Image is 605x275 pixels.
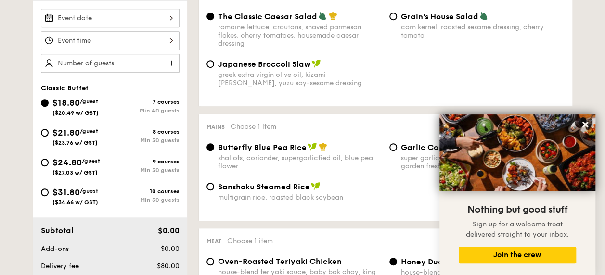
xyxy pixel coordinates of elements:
[165,54,180,72] img: icon-add.58712e84.svg
[479,12,488,20] img: icon-vegetarian.fe4039eb.svg
[401,23,565,39] div: corn kernel, roasted sesame dressing, cherry tomato
[41,129,49,137] input: $21.80/guest($23.76 w/ GST)8 coursesMin 30 guests
[311,59,321,68] img: icon-vegan.f8ff3823.svg
[401,154,565,170] div: super garlicfied oil, slow baked cherry tomatoes, garden fresh thyme
[82,158,100,164] span: /guest
[319,142,327,151] img: icon-chef-hat.a58ddaea.svg
[206,258,214,265] input: Oven-Roasted Teriyaki Chickenhouse-blend teriyaki sauce, baby bok choy, king oyster and shiitake ...
[80,187,98,194] span: /guest
[41,99,49,107] input: $18.80/guest($20.49 w/ GST)7 coursesMin 40 guests
[218,257,342,266] span: Oven-Roasted Teriyaki Chicken
[157,226,179,235] span: $0.00
[389,143,397,151] input: Garlic Confit Aglio Oliosuper garlicfied oil, slow baked cherry tomatoes, garden fresh thyme
[110,107,180,114] div: Min 40 guests
[156,262,179,270] span: $80.00
[218,182,310,191] span: Sanshoku Steamed Rice
[206,143,214,151] input: Butterfly Blue Pea Riceshallots, coriander, supergarlicfied oil, blue pea flower
[467,204,567,215] span: Nothing but good stuff
[110,188,180,195] div: 10 courses
[41,262,79,270] span: Delivery fee
[439,114,595,191] img: DSC07876-Edit02-Large.jpeg
[110,167,180,174] div: Min 30 guests
[52,157,82,168] span: $24.80
[41,245,69,253] span: Add-ons
[218,143,307,152] span: Butterfly Blue Pea Rice
[218,71,382,87] div: greek extra virgin olive oil, kizami [PERSON_NAME], yuzu soy-sesame dressing
[218,154,382,170] div: shallots, coriander, supergarlicfied oil, blue pea flower
[308,142,317,151] img: icon-vegan.f8ff3823.svg
[80,128,98,135] span: /guest
[206,238,221,245] span: Meat
[401,257,511,266] span: Honey Duo Mustard Chicken
[80,98,98,105] span: /guest
[329,12,337,20] img: icon-chef-hat.a58ddaea.svg
[401,143,492,152] span: Garlic Confit Aglio Olio
[52,127,80,138] span: $21.80
[52,110,99,116] span: ($20.49 w/ GST)
[110,197,180,203] div: Min 30 guests
[578,117,593,132] button: Close
[218,193,382,201] div: multigrain rice, roasted black soybean
[206,124,225,130] span: Mains
[227,237,273,245] span: Choose 1 item
[110,137,180,144] div: Min 30 guests
[52,169,98,176] span: ($27.03 w/ GST)
[41,9,180,27] input: Event date
[41,31,180,50] input: Event time
[41,188,49,196] input: $31.80/guest($34.66 w/ GST)10 coursesMin 30 guests
[52,187,80,198] span: $31.80
[311,182,321,190] img: icon-vegan.f8ff3823.svg
[52,139,98,146] span: ($23.76 w/ GST)
[52,98,80,108] span: $18.80
[466,220,569,238] span: Sign up for a welcome treat delivered straight to your inbox.
[41,84,89,92] span: Classic Buffet
[401,12,478,21] span: Grain's House Salad
[160,245,179,253] span: $0.00
[41,226,74,235] span: Subtotal
[206,60,214,68] input: Japanese Broccoli Slawgreek extra virgin olive oil, kizami [PERSON_NAME], yuzu soy-sesame dressing
[206,183,214,190] input: Sanshoku Steamed Ricemultigrain rice, roasted black soybean
[41,54,180,73] input: Number of guests
[389,258,397,265] input: Honey Duo Mustard Chickenhouse-blend mustard, maple soy baked potato, parsley
[110,128,180,135] div: 8 courses
[389,12,397,20] input: Grain's House Saladcorn kernel, roasted sesame dressing, cherry tomato
[206,12,214,20] input: The Classic Caesar Saladromaine lettuce, croutons, shaved parmesan flakes, cherry tomatoes, house...
[41,159,49,166] input: $24.80/guest($27.03 w/ GST)9 coursesMin 30 guests
[459,247,576,263] button: Join the crew
[318,12,327,20] img: icon-vegetarian.fe4039eb.svg
[218,12,317,21] span: The Classic Caesar Salad
[151,54,165,72] img: icon-reduce.1d2dbef1.svg
[231,123,276,131] span: Choose 1 item
[52,199,98,206] span: ($34.66 w/ GST)
[110,158,180,165] div: 9 courses
[110,99,180,105] div: 7 courses
[218,23,382,48] div: romaine lettuce, croutons, shaved parmesan flakes, cherry tomatoes, housemade caesar dressing
[218,60,310,69] span: Japanese Broccoli Slaw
